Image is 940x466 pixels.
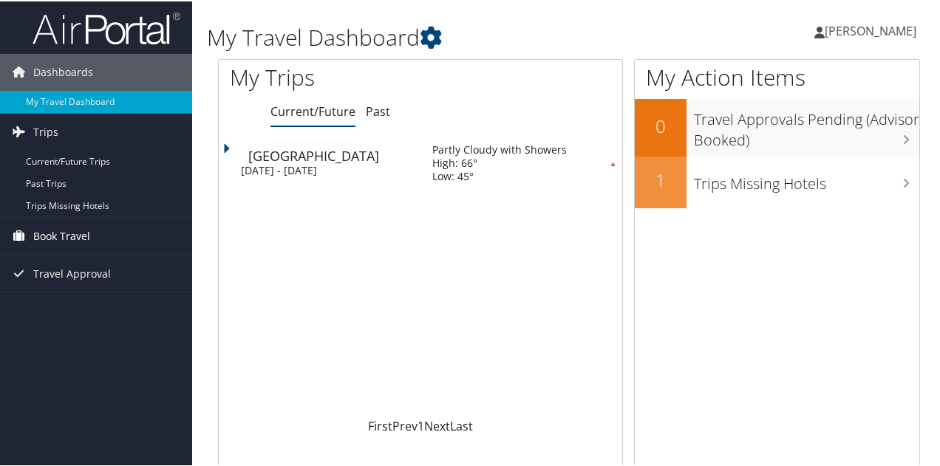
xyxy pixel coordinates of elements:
[33,254,111,291] span: Travel Approval
[241,162,410,176] div: [DATE] - [DATE]
[366,102,390,118] a: Past
[635,166,687,191] h2: 1
[248,148,418,161] div: [GEOGRAPHIC_DATA]
[33,52,93,89] span: Dashboards
[432,142,567,155] div: Partly Cloudy with Showers
[450,417,473,433] a: Last
[33,10,180,44] img: airportal-logo.png
[635,97,919,154] a: 0Travel Approvals Pending (Advisor Booked)
[694,100,919,149] h3: Travel Approvals Pending (Advisor Booked)
[33,112,58,149] span: Trips
[825,21,916,38] span: [PERSON_NAME]
[368,417,392,433] a: First
[432,155,567,168] div: High: 66°
[814,7,931,52] a: [PERSON_NAME]
[392,417,418,433] a: Prev
[424,417,450,433] a: Next
[418,417,424,433] a: 1
[230,61,443,92] h1: My Trips
[270,102,355,118] a: Current/Future
[694,165,919,193] h3: Trips Missing Hotels
[33,216,90,253] span: Book Travel
[635,155,919,207] a: 1Trips Missing Hotels
[207,21,689,52] h1: My Travel Dashboard
[432,168,567,182] div: Low: 45°
[611,161,615,165] img: alert-flat-solid-warning.png
[635,112,687,137] h2: 0
[635,61,919,92] h1: My Action Items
